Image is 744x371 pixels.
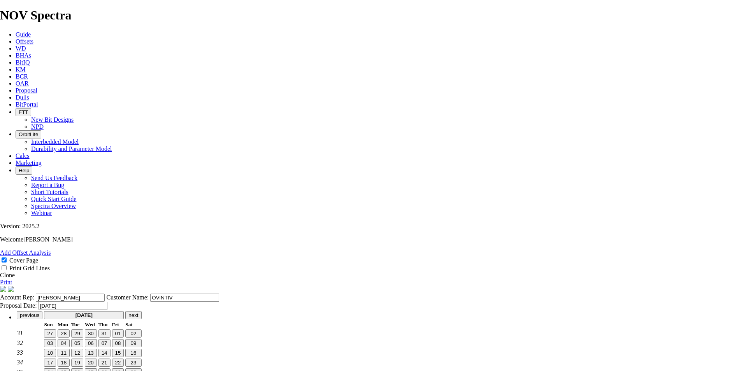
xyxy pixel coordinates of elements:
[47,340,53,346] span: 03
[112,339,124,347] button: 08
[85,329,97,338] button: 30
[125,329,141,338] button: 02
[16,73,28,80] a: BCR
[115,340,121,346] span: 08
[75,312,93,318] strong: [DATE]
[58,359,70,367] button: 18
[47,331,53,336] span: 27
[115,360,121,366] span: 22
[31,210,52,216] a: Webinar
[58,349,70,357] button: 11
[16,101,38,108] span: BitPortal
[58,329,70,338] button: 28
[112,349,124,357] button: 15
[131,350,137,356] span: 16
[61,331,67,336] span: 28
[131,331,137,336] span: 02
[31,175,77,181] a: Send Us Feedback
[16,152,30,159] a: Calcs
[61,350,67,356] span: 11
[112,329,124,338] button: 01
[74,360,80,366] span: 19
[85,349,97,357] button: 13
[47,350,53,356] span: 10
[88,350,94,356] span: 13
[31,116,74,123] a: New Bit Designs
[131,340,137,346] span: 09
[16,159,42,166] a: Marketing
[125,322,133,327] small: Saturday
[102,340,107,346] span: 07
[47,360,53,366] span: 17
[16,87,37,94] a: Proposal
[98,349,111,357] button: 14
[102,350,107,356] span: 14
[31,203,76,209] a: Spectra Overview
[44,322,53,327] small: Sunday
[71,329,83,338] button: 29
[31,182,64,188] a: Report a Bug
[31,189,68,195] a: Short Tutorials
[44,329,56,338] button: 27
[31,123,44,130] a: NPD
[102,331,107,336] span: 31
[71,359,83,367] button: 19
[16,108,31,116] button: FTT
[19,131,38,137] span: OrbitLite
[31,145,112,152] a: Durability and Parameter Model
[125,311,141,319] button: next
[85,339,97,347] button: 06
[125,339,141,347] button: 09
[16,66,26,73] a: KM
[44,359,56,367] button: 17
[106,294,149,301] label: Customer Name:
[98,322,108,327] small: Thursday
[23,236,73,243] span: [PERSON_NAME]
[16,31,31,38] a: Guide
[17,311,42,319] button: previous
[115,350,121,356] span: 15
[131,360,137,366] span: 23
[74,331,80,336] span: 29
[16,52,31,59] a: BHAs
[58,322,68,327] small: Monday
[125,349,141,357] button: 16
[98,339,111,347] button: 07
[19,168,29,173] span: Help
[74,350,80,356] span: 12
[16,38,33,45] a: Offsets
[16,59,30,66] a: BitIQ
[61,340,67,346] span: 04
[16,80,29,87] a: OAR
[17,349,23,356] em: 33
[58,339,70,347] button: 04
[44,349,56,357] button: 10
[98,359,111,367] button: 21
[71,339,83,347] button: 05
[85,322,95,327] small: Wednesday
[128,312,138,318] span: next
[17,339,23,346] em: 32
[71,349,83,357] button: 12
[16,94,29,101] a: Dulls
[102,360,107,366] span: 21
[16,130,41,138] button: OrbitLite
[44,339,56,347] button: 03
[115,331,121,336] span: 01
[16,45,26,52] a: WD
[88,360,94,366] span: 20
[20,312,39,318] span: previous
[112,359,124,367] button: 22
[112,322,119,327] small: Friday
[9,265,50,271] label: Print Grid Lines
[31,196,76,202] a: Quick Start Guide
[19,109,28,115] span: FTT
